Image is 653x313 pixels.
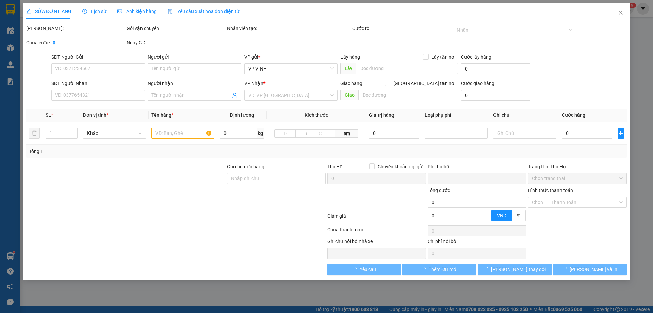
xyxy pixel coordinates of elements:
[375,163,426,170] span: Chuyển khoản ng. gửi
[295,129,316,138] input: R
[230,112,254,118] span: Định lượng
[484,267,491,271] span: loading
[352,25,451,32] div: Cước rồi :
[562,267,570,271] span: loading
[244,53,338,61] div: VP gửi
[461,54,491,60] label: Cước lấy hàng
[340,63,356,74] span: Lấy
[51,80,145,87] div: SĐT Người Nhận
[428,238,526,248] div: Chi phí nội bộ
[428,163,526,173] div: Phí thu hộ
[358,90,458,100] input: Dọc đường
[117,9,157,14] span: Ảnh kiện hàng
[618,10,623,15] span: close
[340,90,358,100] span: Giao
[53,40,55,45] b: 0
[618,128,624,139] button: plus
[390,80,458,87] span: [GEOGRAPHIC_DATA] tận nơi
[151,128,214,139] input: VD: Bàn, Ghế
[421,267,429,271] span: loading
[327,164,343,169] span: Thu Hộ
[461,81,495,86] label: Cước giao hàng
[82,9,87,14] span: clock-circle
[402,264,476,275] button: Thêm ĐH mới
[340,54,360,60] span: Lấy hàng
[274,129,296,138] input: D
[29,147,252,155] div: Tổng: 1
[46,112,51,118] span: SL
[87,128,142,138] span: Khác
[340,81,362,86] span: Giao hàng
[429,53,458,61] span: Lấy tận nơi
[227,164,264,169] label: Ghi chú đơn hàng
[168,9,173,14] img: icon
[461,63,530,74] input: Cước lấy hàng
[82,9,106,14] span: Lịch sử
[151,112,173,118] span: Tên hàng
[478,264,551,275] button: [PERSON_NAME] thay đổi
[570,266,617,273] span: [PERSON_NAME] và In
[227,25,351,32] div: Nhân viên tạo:
[528,188,573,193] label: Hình thức thanh toán
[51,53,145,61] div: SĐT Người Gửi
[528,163,627,170] div: Trạng thái Thu Hộ
[26,39,125,46] div: Chưa cước :
[422,109,490,122] th: Loại phụ phí
[611,3,630,22] button: Close
[461,90,530,101] input: Cước giao hàng
[127,39,225,46] div: Ngày GD:
[248,64,334,74] span: VP VINH
[429,266,457,273] span: Thêm ĐH mới
[257,128,264,139] span: kg
[493,128,556,139] input: Ghi Chú
[148,80,241,87] div: Người nhận
[326,212,427,224] div: Giảm giá
[29,128,40,139] button: delete
[335,129,358,138] span: cm
[316,129,335,138] input: C
[26,25,125,32] div: [PERSON_NAME]:
[26,9,31,14] span: edit
[428,188,450,193] span: Tổng cước
[26,9,71,14] span: SỬA ĐƠN HÀNG
[618,130,624,136] span: plus
[327,264,401,275] button: Yêu cầu
[232,93,237,98] span: user-add
[168,9,239,14] span: Yêu cầu xuất hóa đơn điện tử
[497,213,506,218] span: VND
[491,266,546,273] span: [PERSON_NAME] thay đổi
[148,53,241,61] div: Người gửi
[305,112,328,118] span: Kích thước
[369,112,394,118] span: Giá trị hàng
[326,226,427,238] div: Chưa thanh toán
[227,173,326,184] input: Ghi chú đơn hàng
[83,112,108,118] span: Đơn vị tính
[359,266,376,273] span: Yêu cầu
[244,81,263,86] span: VP Nhận
[352,267,359,271] span: loading
[553,264,627,275] button: [PERSON_NAME] và In
[127,25,225,32] div: Gói vận chuyển:
[562,112,585,118] span: Cước hàng
[327,238,426,248] div: Ghi chú nội bộ nhà xe
[490,109,559,122] th: Ghi chú
[517,213,520,218] span: %
[532,173,623,184] span: Chọn trạng thái
[117,9,122,14] span: picture
[356,63,458,74] input: Dọc đường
